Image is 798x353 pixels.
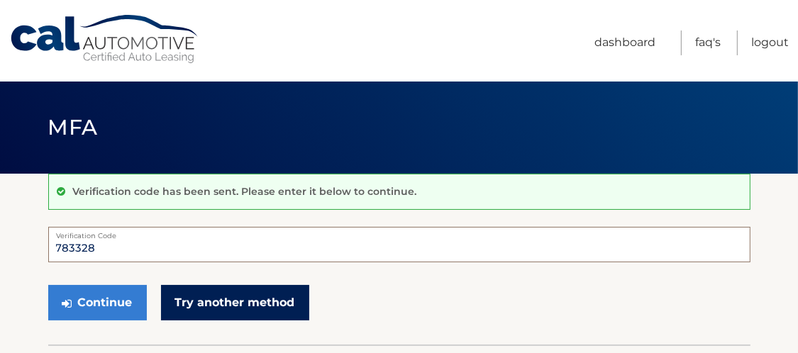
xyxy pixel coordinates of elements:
[48,227,750,262] input: Verification Code
[48,285,147,320] button: Continue
[9,14,201,65] a: Cal Automotive
[695,30,721,55] a: FAQ's
[73,185,417,198] p: Verification code has been sent. Please enter it below to continue.
[161,285,309,320] a: Try another method
[751,30,789,55] a: Logout
[48,114,98,140] span: MFA
[48,227,750,238] label: Verification Code
[594,30,655,55] a: Dashboard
